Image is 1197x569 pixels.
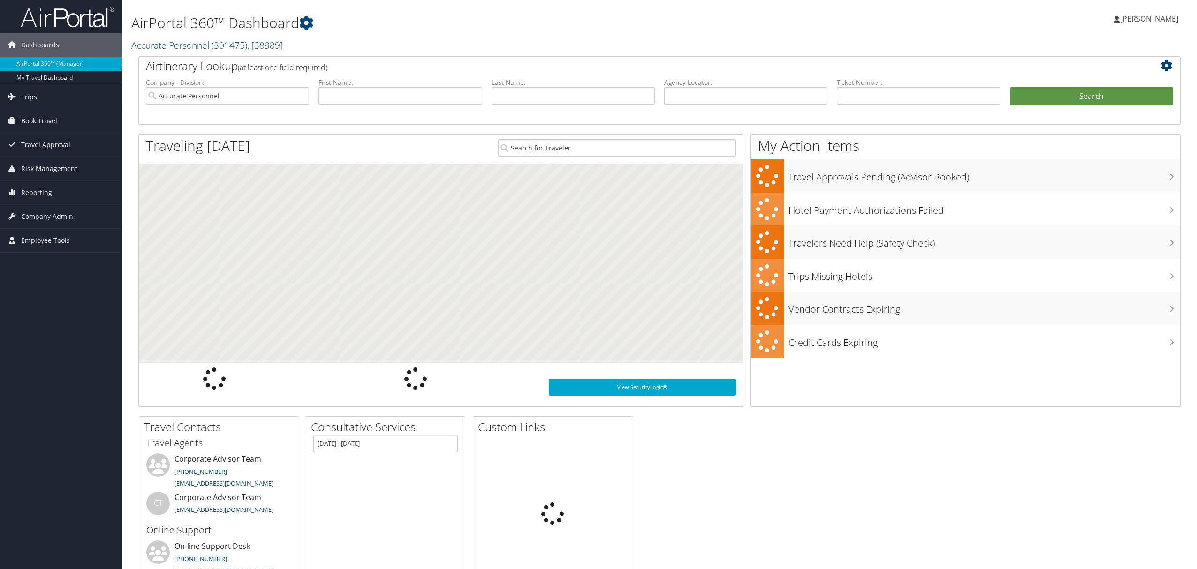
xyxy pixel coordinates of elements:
[478,419,632,435] h2: Custom Links
[146,492,170,515] div: CT
[788,166,1180,184] h3: Travel Approvals Pending (Advisor Booked)
[21,205,73,228] span: Company Admin
[131,39,283,52] a: Accurate Personnel
[174,467,227,476] a: [PHONE_NUMBER]
[1010,87,1173,106] button: Search
[146,78,309,87] label: Company - Division:
[498,139,736,157] input: Search for Traveler
[146,524,291,537] h3: Online Support
[174,505,273,514] a: [EMAIL_ADDRESS][DOMAIN_NAME]
[146,136,250,156] h1: Traveling [DATE]
[1114,5,1188,33] a: [PERSON_NAME]
[837,78,1000,87] label: Ticket Number:
[751,325,1180,358] a: Credit Cards Expiring
[21,85,37,109] span: Trips
[21,133,70,157] span: Travel Approval
[146,58,1086,74] h2: Airtinerary Lookup
[492,78,655,87] label: Last Name:
[788,298,1180,316] h3: Vendor Contracts Expiring
[318,78,482,87] label: First Name:
[751,259,1180,292] a: Trips Missing Hotels
[549,379,736,396] a: View SecurityLogic®
[751,159,1180,193] a: Travel Approvals Pending (Advisor Booked)
[142,453,295,492] li: Corporate Advisor Team
[21,181,52,204] span: Reporting
[131,13,835,33] h1: AirPortal 360™ Dashboard
[788,199,1180,217] h3: Hotel Payment Authorizations Failed
[21,157,77,180] span: Risk Management
[21,33,59,57] span: Dashboards
[144,419,298,435] h2: Travel Contacts
[664,78,827,87] label: Agency Locator:
[212,39,247,52] span: ( 301475 )
[751,225,1180,259] a: Travelers Need Help (Safety Check)
[311,419,465,435] h2: Consultative Services
[142,492,295,522] li: Corporate Advisor Team
[1120,14,1178,24] span: [PERSON_NAME]
[751,193,1180,226] a: Hotel Payment Authorizations Failed
[751,292,1180,325] a: Vendor Contracts Expiring
[21,109,57,133] span: Book Travel
[146,436,291,449] h3: Travel Agents
[788,331,1180,349] h3: Credit Cards Expiring
[21,229,70,252] span: Employee Tools
[21,6,114,28] img: airportal-logo.png
[174,554,227,563] a: [PHONE_NUMBER]
[788,232,1180,250] h3: Travelers Need Help (Safety Check)
[247,39,283,52] span: , [ 38989 ]
[751,136,1180,156] h1: My Action Items
[174,479,273,487] a: [EMAIL_ADDRESS][DOMAIN_NAME]
[238,62,327,73] span: (at least one field required)
[788,265,1180,283] h3: Trips Missing Hotels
